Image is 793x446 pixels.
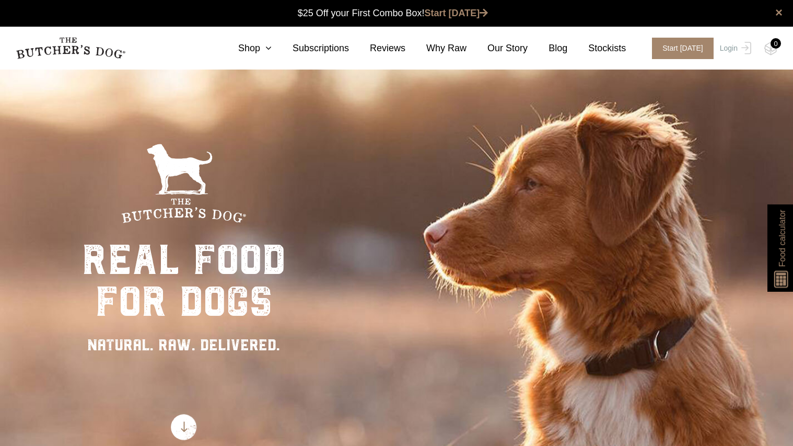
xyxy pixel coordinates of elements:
[82,333,286,357] div: NATURAL. RAW. DELIVERED.
[642,38,717,59] a: Start [DATE]
[82,239,286,323] div: real food for dogs
[764,42,777,55] img: TBD_Cart-Empty.png
[567,41,626,55] a: Stockists
[405,41,467,55] a: Why Raw
[349,41,405,55] a: Reviews
[652,38,714,59] span: Start [DATE]
[775,6,783,19] a: close
[425,8,488,18] a: Start [DATE]
[528,41,567,55] a: Blog
[272,41,349,55] a: Subscriptions
[217,41,272,55] a: Shop
[717,38,751,59] a: Login
[776,210,788,267] span: Food calculator
[467,41,528,55] a: Our Story
[771,38,781,49] div: 0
